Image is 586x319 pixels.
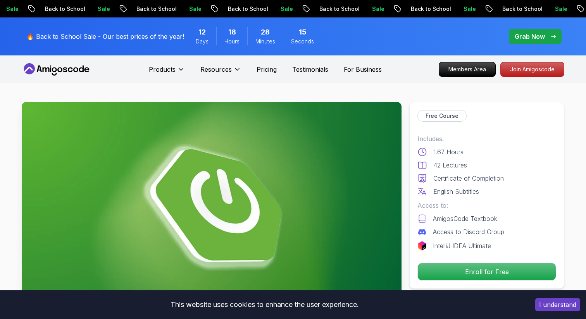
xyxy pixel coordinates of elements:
[183,5,207,13] p: Sale
[91,5,116,13] p: Sale
[274,5,299,13] p: Sale
[535,298,580,311] button: Accept cookies
[130,5,183,13] p: Back to School
[200,65,232,74] p: Resources
[291,38,314,45] span: Seconds
[299,27,307,38] span: 15 Seconds
[417,241,427,250] img: jetbrains logo
[261,27,270,38] span: 28 Minutes
[433,160,467,170] p: 42 Lectures
[417,201,556,210] p: Access to:
[22,102,402,316] img: spring-boot-for-beginners_thumbnail
[38,5,91,13] p: Back to School
[515,32,545,41] p: Grab Now
[548,5,573,13] p: Sale
[196,38,209,45] span: Days
[500,62,564,77] a: Join Amigoscode
[221,5,274,13] p: Back to School
[457,5,482,13] p: Sale
[255,38,275,45] span: Minutes
[433,214,497,223] p: AmigosCode Textbook
[292,65,328,74] a: Testimonials
[418,263,556,280] p: Enroll for Free
[433,241,491,250] p: IntelliJ IDEA Ultimate
[433,174,504,183] p: Certificate of Completion
[313,5,365,13] p: Back to School
[149,65,185,80] button: Products
[433,187,479,196] p: English Subtitles
[6,296,524,313] div: This website uses cookies to enhance the user experience.
[26,32,184,41] p: 🔥 Back to School Sale - Our best prices of the year!
[439,62,495,76] p: Members Area
[417,134,556,143] p: Includes:
[433,227,504,236] p: Access to Discord Group
[501,62,564,76] p: Join Amigoscode
[433,147,464,157] p: 1.67 Hours
[224,38,240,45] span: Hours
[439,62,496,77] a: Members Area
[417,263,556,281] button: Enroll for Free
[257,65,277,74] a: Pricing
[404,5,457,13] p: Back to School
[426,112,458,120] p: Free Course
[198,27,206,38] span: 12 Days
[200,65,241,80] button: Resources
[149,65,176,74] p: Products
[344,65,382,74] a: For Business
[365,5,390,13] p: Sale
[228,27,236,38] span: 18 Hours
[496,5,548,13] p: Back to School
